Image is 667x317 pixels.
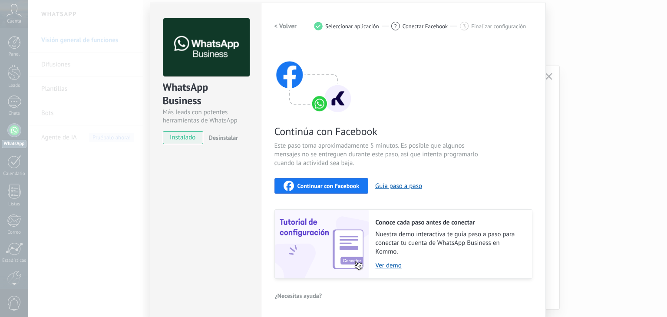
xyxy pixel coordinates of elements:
button: < Volver [274,18,297,34]
button: Desinstalar [205,131,238,144]
span: Finalizar configuración [471,23,526,30]
span: Seleccionar aplicación [325,23,379,30]
img: logo_main.png [163,18,250,77]
img: connect with facebook [274,44,353,114]
span: instalado [163,131,203,144]
span: 3 [463,23,466,30]
div: Más leads con potentes herramientas de WhatsApp [163,108,248,125]
span: ¿Necesitas ayuda? [275,293,322,299]
h2: Conoce cada paso antes de conectar [376,218,523,227]
span: Continuar con Facebook [297,183,360,189]
span: Desinstalar [209,134,238,142]
span: Conectar Facebook [403,23,448,30]
span: Este paso toma aproximadamente 5 minutos. Es posible que algunos mensajes no se entreguen durante... [274,142,481,168]
button: Continuar con Facebook [274,178,369,194]
div: WhatsApp Business [163,80,248,108]
span: Continúa con Facebook [274,125,481,138]
h2: < Volver [274,22,297,30]
span: 2 [394,23,397,30]
button: ¿Necesitas ayuda? [274,289,323,302]
span: Nuestra demo interactiva te guía paso a paso para conectar tu cuenta de WhatsApp Business en Kommo. [376,230,523,256]
button: Guía paso a paso [375,182,422,190]
a: Ver demo [376,261,523,270]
